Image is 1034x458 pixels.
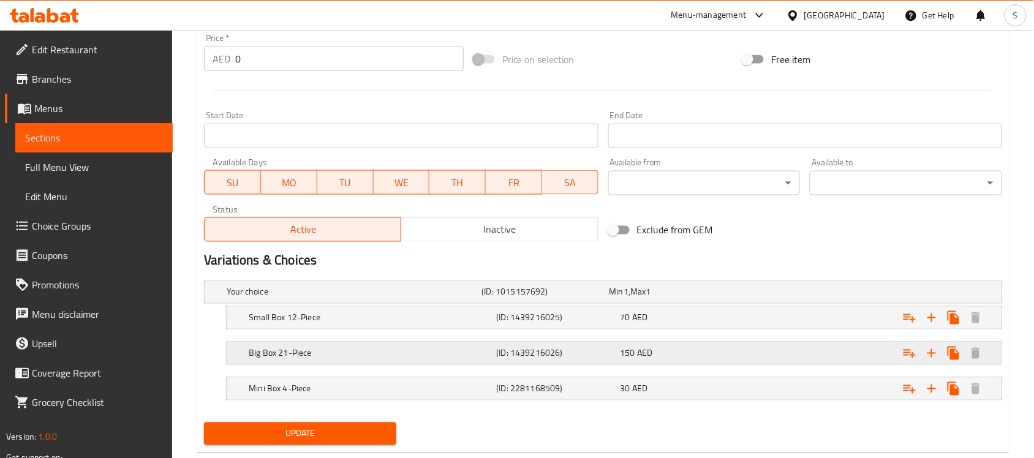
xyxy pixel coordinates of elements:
[608,171,801,195] div: ​
[965,307,987,329] button: Delete Small Box 12-Piece
[214,426,387,441] span: Update
[921,307,943,329] button: Add new choice
[547,174,594,192] span: SA
[227,378,1002,400] div: Expand
[34,101,163,116] span: Menus
[965,342,987,364] button: Delete Big Box 21-Piece
[486,170,542,195] button: FR
[1013,9,1018,22] span: S
[609,284,624,300] span: Min
[406,221,593,239] span: Inactive
[32,219,163,233] span: Choice Groups
[921,378,943,400] button: Add new choice
[542,170,598,195] button: SA
[5,94,173,123] a: Menus
[32,42,163,57] span: Edit Restaurant
[671,8,747,23] div: Menu-management
[943,307,965,329] button: Clone new choice
[621,381,630,397] span: 30
[482,286,605,298] h5: (ID: 1015157692)
[5,211,173,241] a: Choice Groups
[899,307,921,329] button: Add choice group
[429,170,486,195] button: TH
[497,383,616,395] h5: (ID: 2281168509)
[261,170,317,195] button: MO
[249,347,491,359] h5: Big Box 21-Piece
[434,174,481,192] span: TH
[632,310,647,326] span: AED
[630,284,646,300] span: Max
[15,182,173,211] a: Edit Menu
[637,345,652,361] span: AED
[32,366,163,380] span: Coverage Report
[502,52,575,67] span: Price on selection
[804,9,885,22] div: [GEOGRAPHIC_DATA]
[5,388,173,417] a: Grocery Checklist
[374,170,430,195] button: WE
[32,277,163,292] span: Promotions
[5,241,173,270] a: Coupons
[15,152,173,182] a: Full Menu View
[235,47,464,71] input: Please enter price
[646,284,651,300] span: 1
[205,281,1002,303] div: Expand
[32,336,163,351] span: Upsell
[15,123,173,152] a: Sections
[5,270,173,299] a: Promotions
[38,429,57,445] span: 1.0.0
[25,160,163,175] span: Full Menu View
[6,429,36,445] span: Version:
[5,358,173,388] a: Coverage Report
[249,383,491,395] h5: Mini Box 4-Piece
[965,378,987,400] button: Delete Mini Box 4-Piece
[25,130,163,145] span: Sections
[921,342,943,364] button: Add new choice
[5,329,173,358] a: Upsell
[5,64,173,94] a: Branches
[497,312,616,324] h5: (ID: 1439216025)
[943,342,965,364] button: Clone new choice
[491,174,537,192] span: FR
[5,299,173,329] a: Menu disclaimer
[5,35,173,64] a: Edit Restaurant
[401,217,598,242] button: Inactive
[209,221,396,239] span: Active
[204,252,1002,270] h2: Variations & Choices
[25,189,163,204] span: Edit Menu
[227,342,1002,364] div: Expand
[209,174,256,192] span: SU
[204,422,396,445] button: Update
[204,217,401,242] button: Active
[497,347,616,359] h5: (ID: 1439216026)
[609,286,732,298] div: ,
[227,307,1002,329] div: Expand
[266,174,312,192] span: MO
[32,72,163,86] span: Branches
[810,171,1002,195] div: ​
[32,395,163,410] span: Grocery Checklist
[204,170,261,195] button: SU
[621,345,635,361] span: 150
[899,378,921,400] button: Add choice group
[32,248,163,263] span: Coupons
[771,52,810,67] span: Free item
[943,378,965,400] button: Clone new choice
[899,342,921,364] button: Add choice group
[624,284,628,300] span: 1
[317,170,374,195] button: TU
[213,51,230,66] p: AED
[227,286,477,298] h5: Your choice
[379,174,425,192] span: WE
[322,174,369,192] span: TU
[632,381,647,397] span: AED
[32,307,163,321] span: Menu disclaimer
[249,312,491,324] h5: Small Box 12-Piece
[621,310,630,326] span: 70
[637,223,713,238] span: Exclude from GEM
